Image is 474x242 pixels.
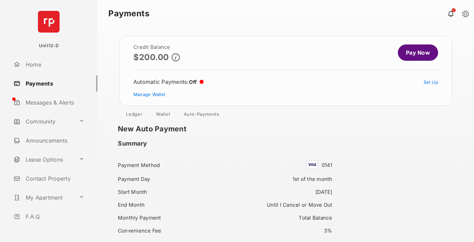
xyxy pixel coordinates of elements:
[322,162,332,168] span: 0141
[11,189,76,206] a: My Apartment
[118,226,221,235] div: Convenience Fee
[133,78,204,85] div: Automatic Payments :
[39,42,59,49] p: Unit12-D
[118,174,221,184] div: Payment Day
[11,170,98,187] a: Contact Property
[133,53,169,62] p: $200.00
[118,140,147,147] h2: Summary
[11,56,98,73] a: Home
[424,79,438,85] a: Set Up
[316,189,332,195] span: [DATE]
[118,125,343,133] h1: New Auto Payment
[229,226,332,235] div: 3%
[133,44,180,50] h2: Credit Balance
[11,94,98,111] a: Messages & Alerts
[118,187,221,197] div: Start Month
[133,92,165,97] a: Manage Wallet
[293,176,332,182] span: 1st of the month
[118,213,221,222] div: Monthly Payment
[38,11,60,33] img: svg+xml;base64,PHN2ZyB4bWxucz0iaHR0cDovL3d3dy53My5vcmcvMjAwMC9zdmciIHdpZHRoPSI2NCIgaGVpZ2h0PSI2NC...
[121,111,148,119] a: Ledger
[108,10,149,18] strong: Payments
[118,161,221,170] div: Payment Method
[267,202,332,208] span: Until I Cancel or Move Out
[118,200,221,209] div: End Month
[11,208,98,225] a: F.A.Q.
[11,75,98,92] a: Payments
[11,113,76,130] a: Community
[178,111,225,119] a: Auto-Payments
[189,79,197,85] span: Off
[11,132,98,149] a: Announcements
[11,151,76,168] a: Lease Options
[151,111,176,119] a: Wallet
[299,215,332,221] span: Total Balance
